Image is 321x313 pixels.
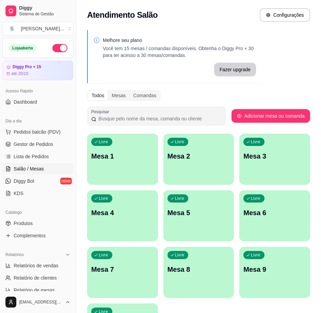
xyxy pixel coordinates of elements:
span: Diggy [19,5,70,11]
span: Dashboard [14,99,37,105]
button: Configurações [260,8,310,22]
p: Mesa 1 [91,151,154,161]
div: Mesas [108,91,129,100]
p: Você tem 15 mesas / comandas disponíveis. Obtenha o Diggy Pro + 30 para ter acesso a 30 mesas/com... [103,45,256,59]
span: S [9,25,15,32]
span: [EMAIL_ADDRESS][DOMAIN_NAME] [19,299,62,305]
p: Mesa 7 [91,265,154,274]
span: Lista de Pedidos [14,153,49,160]
p: Livre [175,252,184,258]
a: Produtos [3,218,73,229]
a: Diggy Botnovo [3,176,73,187]
a: Complementos [3,230,73,241]
button: Alterar Status [52,44,67,52]
button: Pedidos balcão (PDV) [3,126,73,137]
div: [PERSON_NAME] ... [21,25,64,32]
button: [EMAIL_ADDRESS][DOMAIN_NAME] [3,294,73,310]
span: Gestor de Pedidos [14,141,53,148]
input: Pesquisar [96,115,222,122]
button: LivreMesa 7 [87,247,158,298]
span: Diggy Bot [14,178,34,184]
span: Pedidos balcão (PDV) [14,129,61,135]
button: LivreMesa 8 [163,247,234,298]
article: Diggy Pro + 15 [13,64,41,70]
p: Mesa 2 [167,151,230,161]
label: Pesquisar [91,109,112,115]
p: Livre [175,139,184,145]
span: KDS [14,190,23,197]
span: Complementos [14,232,46,239]
a: Relatório de clientes [3,272,73,283]
button: LivreMesa 3 [239,134,310,185]
button: Select a team [3,22,73,35]
span: Relatório de clientes [14,274,57,281]
h2: Atendimento Salão [87,10,158,20]
p: Livre [251,139,260,145]
a: Gestor de Pedidos [3,139,73,150]
p: Mesa 6 [243,208,306,218]
a: Dashboard [3,96,73,107]
p: Mesa 9 [243,265,306,274]
span: Relatório de mesas [14,287,55,294]
div: Acesso Rápido [3,86,73,96]
p: Mesa 4 [91,208,154,218]
p: Mesa 3 [243,151,306,161]
p: Livre [99,196,108,201]
span: Salão / Mesas [14,165,44,172]
a: Relatório de mesas [3,285,73,296]
button: LivreMesa 4 [87,190,158,241]
button: LivreMesa 2 [163,134,234,185]
p: Livre [99,252,108,258]
span: Relatórios [5,252,24,257]
button: Fazer upgrade [214,63,256,76]
div: Dia a dia [3,116,73,126]
article: até 20/10 [11,71,28,76]
p: Mesa 8 [167,265,230,274]
button: LivreMesa 9 [239,247,310,298]
a: Lista de Pedidos [3,151,73,162]
span: Relatórios de vendas [14,262,59,269]
a: Salão / Mesas [3,163,73,174]
button: LivreMesa 5 [163,190,234,241]
p: Melhore seu plano [103,37,256,44]
div: Todos [88,91,108,100]
div: Comandas [130,91,160,100]
p: Livre [251,252,260,258]
div: Loja aberta [9,44,37,52]
p: Mesa 5 [167,208,230,218]
a: KDS [3,188,73,199]
p: Livre [251,196,260,201]
div: Catálogo [3,207,73,218]
a: Relatórios de vendas [3,260,73,271]
span: Sistema de Gestão [19,11,70,17]
button: LivreMesa 6 [239,190,310,241]
button: LivreMesa 1 [87,134,158,185]
a: Diggy Pro + 15até 20/10 [3,61,73,80]
a: DiggySistema de Gestão [3,3,73,19]
span: Produtos [14,220,33,227]
button: Adicionar mesa ou comanda [231,109,310,123]
p: Livre [175,196,184,201]
p: Livre [99,139,108,145]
